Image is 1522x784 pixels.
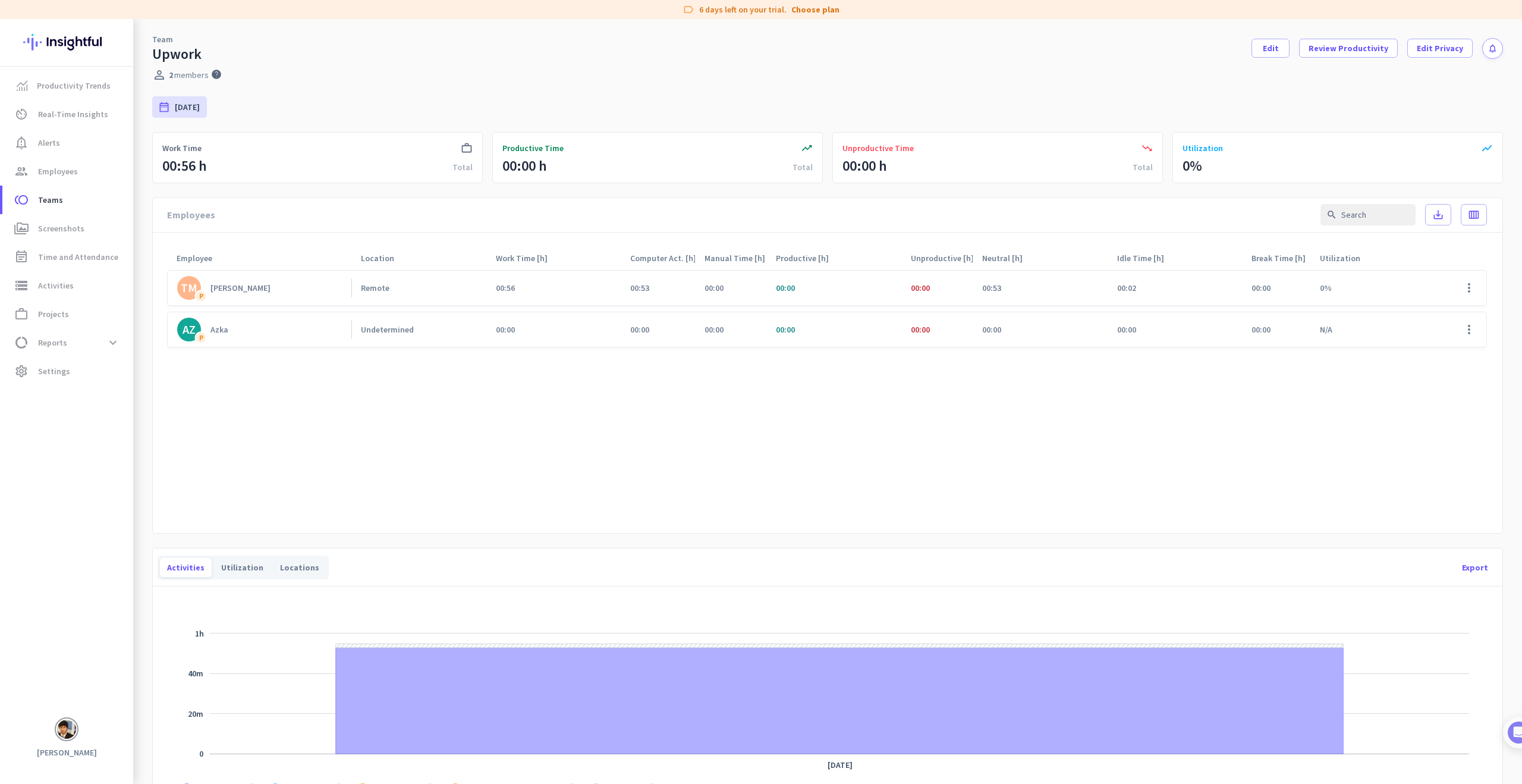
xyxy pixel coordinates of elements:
input: Search [1320,204,1416,225]
p: Employees [167,210,215,219]
span: Teams [38,193,63,207]
div: Utilization [1320,250,1375,266]
div: 00:56 h [162,156,207,175]
a: Team [152,33,173,45]
div: 2Initial tracking settings and how to edit them [22,338,216,366]
div: P [195,290,207,302]
button: Tasks [178,371,238,419]
i: storage [14,278,29,293]
span: Alerts [38,136,60,150]
span: 00:00 [911,283,930,293]
div: [PERSON_NAME] from Insightful [66,128,196,140]
i: work_outline [14,307,29,321]
span: 00:00 [776,324,795,335]
a: av_timerReal-Time Insights [2,100,133,128]
button: more_vert [1455,315,1483,344]
div: Neutral [h] [982,250,1037,266]
img: Profile image for Tamara [42,124,61,143]
i: save_alt [1432,209,1444,221]
span: 00:02 [1117,283,1136,293]
span: 00:00 [496,324,515,335]
div: AZ [183,324,196,335]
div: Employee [177,250,227,266]
div: Utilization [214,558,271,577]
div: Add employees [46,207,202,219]
div: 00:00 h [842,156,887,175]
div: Break Time [h] [1251,250,1310,266]
button: Add your employees [46,286,161,310]
span: Productivity Trends [37,79,111,93]
button: Edit [1251,39,1290,58]
span: Utilization [1183,142,1223,154]
div: 0% [1183,156,1202,175]
button: Messages [59,371,119,419]
span: Settings [38,364,70,378]
div: Manual Time [h] [705,250,766,266]
div: 00:00 [1251,324,1271,335]
g: NaNh NaNm [188,708,203,719]
a: storageActivities [2,271,133,300]
div: Upwork [152,45,202,63]
div: Initial tracking settings and how to edit them [46,343,202,366]
button: calendar_view_week [1461,204,1487,225]
a: data_usageReportsexpand_more [2,328,133,357]
div: Total [793,161,813,173]
span: Employees [38,164,78,178]
span: Messages [69,401,110,409]
span: 00:00 [630,324,649,335]
g: NaNh NaNm [199,748,203,759]
span: Screenshots [38,221,84,236]
g: NaNh NaNm [188,668,203,679]
a: tollTeams [2,186,133,214]
i: data_usage [14,335,29,350]
span: Productive Time [502,142,564,154]
h1: Tasks [101,5,139,26]
button: expand_more [102,332,124,353]
i: notifications [1488,43,1498,54]
span: 00:53 [630,283,649,293]
tspan: 1h [195,628,204,639]
button: Review Productivity [1299,39,1398,58]
button: Edit Privacy [1407,39,1473,58]
span: 2 [169,70,173,80]
div: Activities [160,558,212,577]
span: Edit [1263,42,1279,54]
div: P [195,331,207,344]
span: Tasks [195,401,221,409]
a: TMP[PERSON_NAME] [177,276,351,300]
span: Projects [38,307,69,321]
i: perm_identity [152,68,166,82]
a: groupEmployees [2,157,133,186]
div: Location [361,250,408,266]
div: Close [209,5,230,26]
span: Home [17,401,42,409]
div: Total [1133,161,1153,173]
a: settingsSettings [2,357,133,385]
span: 00:00 [705,283,724,293]
div: Productive [h] [776,250,843,266]
i: event_note [14,250,29,264]
span: Time and Attendance [38,250,118,264]
tspan: 40m [188,668,203,679]
div: Idle Time [h] [1117,250,1178,266]
i: toll [14,193,29,207]
i: settings [14,364,29,378]
button: notifications [1482,38,1503,59]
span: Review Productivity [1309,42,1388,54]
i: notification_important [14,136,29,150]
a: AZPAzka [177,318,351,341]
span: Activities [38,278,74,293]
div: 00:00 [1251,283,1271,293]
div: [PERSON_NAME] [210,283,271,293]
span: Reports [38,335,67,350]
i: label [683,4,694,15]
div: Remote [361,283,389,293]
img: Insightful logo [23,19,110,65]
span: 00:00 [776,283,795,293]
span: Work Time [162,142,202,154]
div: 1Add employees [22,203,216,222]
span: 00:00 [982,324,1001,335]
a: Choose plan [791,4,839,15]
div: Unproductive [h] [911,250,973,266]
span: Help [139,401,158,409]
